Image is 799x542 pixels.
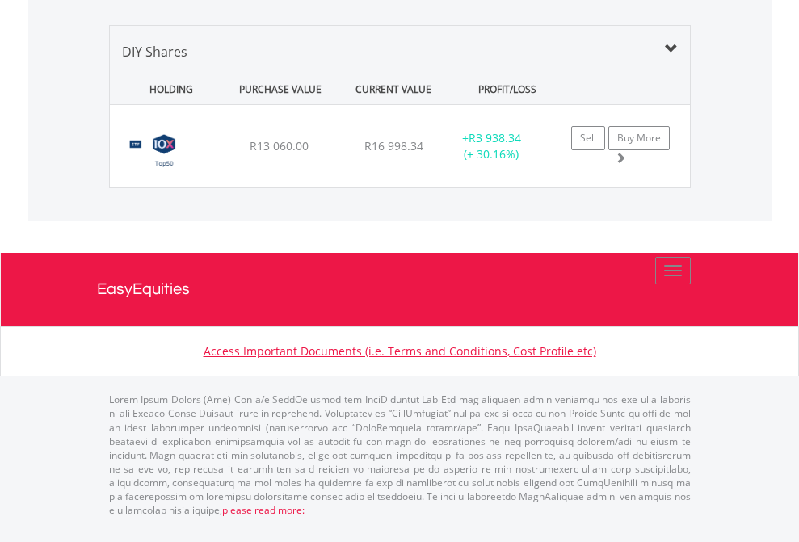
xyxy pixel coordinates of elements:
a: Access Important Documents (i.e. Terms and Conditions, Cost Profile etc) [204,343,596,359]
a: Sell [571,126,605,150]
p: Lorem Ipsum Dolors (Ame) Con a/e SeddOeiusmod tem InciDiduntut Lab Etd mag aliquaen admin veniamq... [109,393,691,517]
a: EasyEquities [97,253,703,326]
span: DIY Shares [122,43,187,61]
div: HOLDING [111,74,221,104]
img: TFSA.CTOP50.png [118,125,211,183]
a: Buy More [608,126,670,150]
span: R16 998.34 [364,138,423,153]
span: R13 060.00 [250,138,309,153]
div: CURRENT VALUE [339,74,448,104]
div: + (+ 30.16%) [441,130,542,162]
div: PROFIT/LOSS [452,74,562,104]
a: please read more: [222,503,305,517]
span: R3 938.34 [469,130,521,145]
div: PURCHASE VALUE [225,74,335,104]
